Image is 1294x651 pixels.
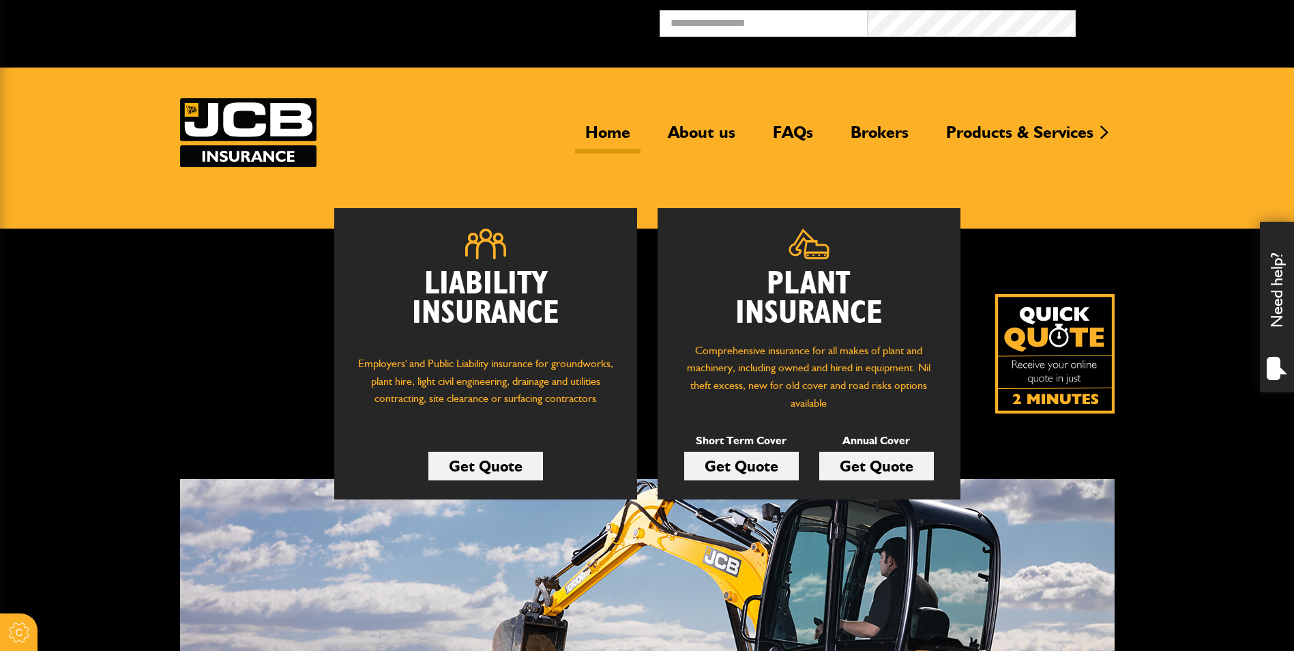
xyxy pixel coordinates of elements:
div: Need help? [1260,222,1294,392]
img: Quick Quote [995,294,1115,414]
a: Get Quote [428,452,543,480]
a: Home [575,122,641,154]
a: Get Quote [684,452,799,480]
h2: Plant Insurance [678,270,940,328]
h2: Liability Insurance [355,270,617,342]
a: Get your insurance quote isn just 2-minutes [995,294,1115,414]
img: JCB Insurance Services logo [180,98,317,167]
a: Get Quote [819,452,934,480]
p: Annual Cover [819,432,934,450]
p: Employers' and Public Liability insurance for groundworks, plant hire, light civil engineering, d... [355,355,617,420]
a: Products & Services [936,122,1104,154]
button: Broker Login [1076,10,1284,31]
a: FAQs [763,122,823,154]
a: About us [658,122,746,154]
a: JCB Insurance Services [180,98,317,167]
p: Comprehensive insurance for all makes of plant and machinery, including owned and hired in equipm... [678,342,940,411]
a: Brokers [840,122,919,154]
p: Short Term Cover [684,432,799,450]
